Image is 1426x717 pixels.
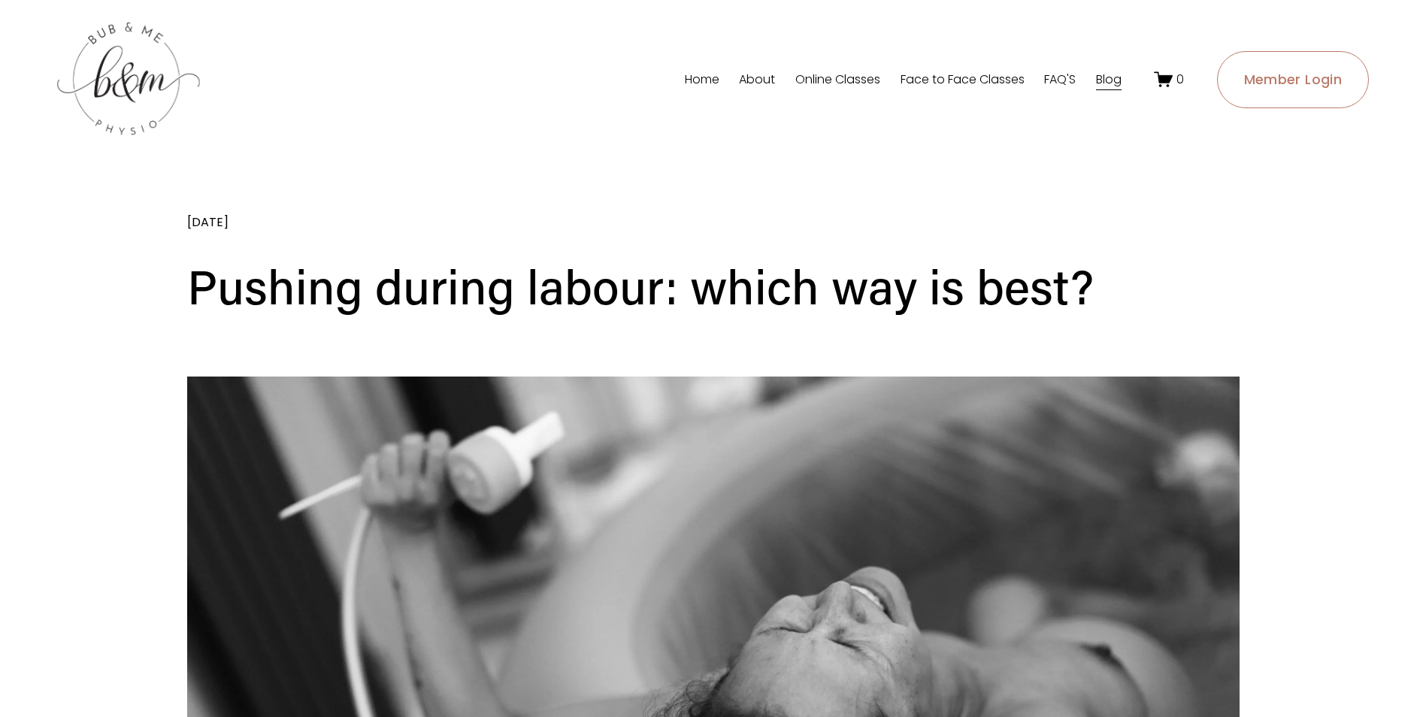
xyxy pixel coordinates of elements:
[795,68,880,92] a: Online Classes
[1154,70,1184,89] a: 0 items in cart
[1044,68,1076,92] a: FAQ'S
[1217,51,1370,108] a: Member Login
[685,68,719,92] a: Home
[187,253,1240,320] h1: Pushing during labour: which way is best?
[57,21,200,138] img: bubandme
[1176,71,1184,88] span: 0
[739,68,775,92] a: About
[187,213,229,231] span: [DATE]
[1096,68,1122,92] a: Blog
[901,68,1025,92] a: Face to Face Classes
